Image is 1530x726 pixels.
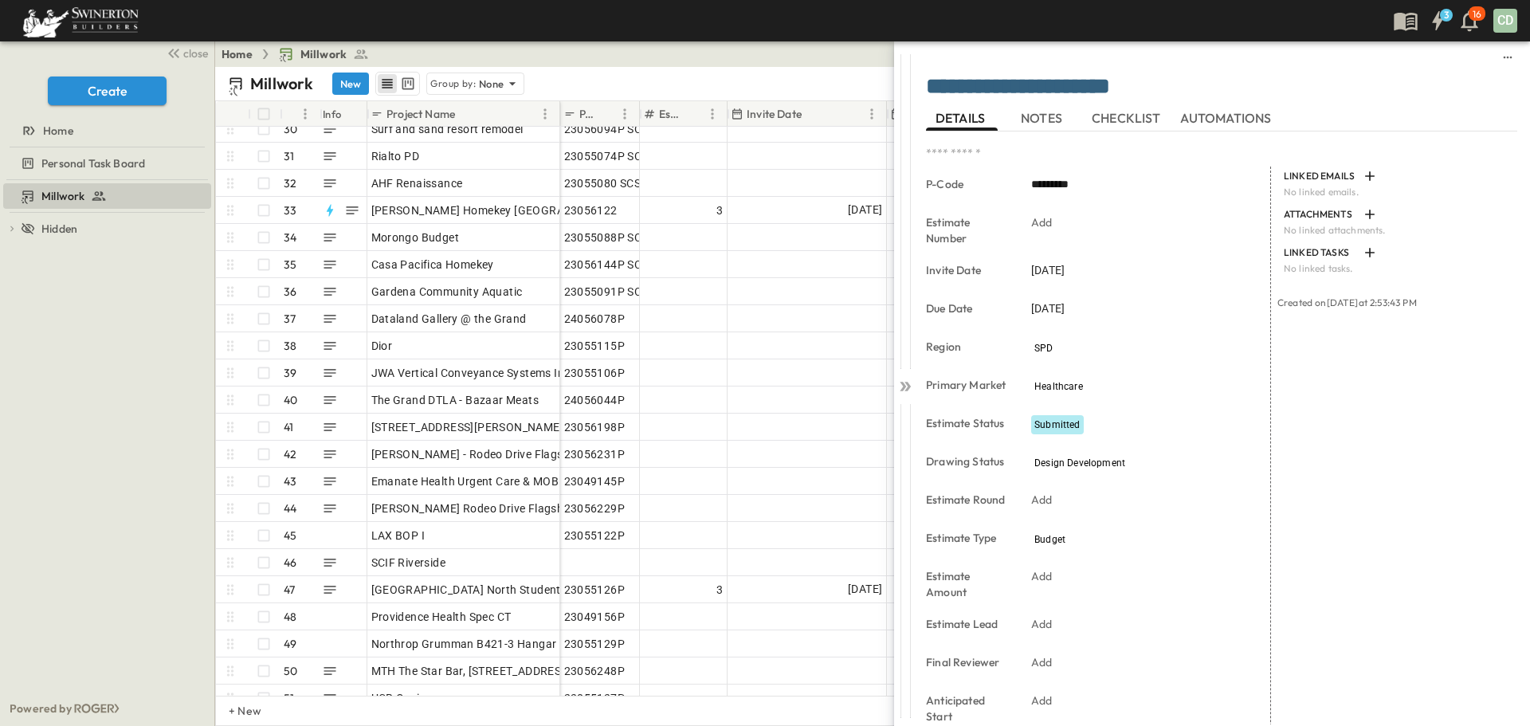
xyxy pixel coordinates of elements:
div: # [280,101,320,127]
span: UCR Oasis [371,690,426,706]
p: None [479,76,504,92]
p: No linked attachments. [1284,224,1508,237]
span: Dataland Gallery @ the Grand [371,311,527,327]
button: Sort [286,105,304,123]
span: 24056078P [564,311,626,327]
p: 46 [284,555,296,571]
span: 23056122 [564,202,618,218]
span: AHF Renaissance [371,175,463,191]
p: 42 [284,446,296,462]
button: Menu [703,104,722,124]
button: Create [48,77,167,105]
span: 23055088P SCSPMW [564,230,676,245]
span: Submitted [1034,419,1081,430]
span: 23056231P [564,446,626,462]
span: [PERSON_NAME] - Rodeo Drive Flagship Renovation [371,446,642,462]
span: Personal Task Board [41,155,145,171]
p: Estimate Status [926,415,1009,431]
div: Info [320,101,367,127]
p: 45 [284,528,296,544]
h6: 3 [1444,9,1449,22]
span: Budget [1034,534,1065,545]
p: LINKED EMAILS [1284,170,1357,182]
p: 51 [284,690,294,706]
p: Estimate Lead [926,616,1009,632]
p: 47 [284,582,295,598]
p: Estimate Number [659,106,682,122]
span: Casa Pacifica Homekey [371,257,494,273]
p: 31 [284,148,294,164]
p: Millwork [250,73,313,95]
p: Add [1031,568,1053,584]
p: Invite Date [926,262,1009,278]
span: 23056229P [564,500,626,516]
button: Menu [615,104,634,124]
p: 35 [284,257,296,273]
span: Rialto PD [371,148,420,164]
p: 43 [284,473,296,489]
p: ATTACHMENTS [1284,208,1357,221]
span: 23055074P SCSPMW [564,148,676,164]
p: Project Name [386,106,455,122]
p: P-Code [579,106,594,122]
button: Sort [685,105,703,123]
span: MTH The Star Bar, [STREET_ADDRESS] [371,663,572,679]
p: 44 [284,500,296,516]
button: kanban view [398,74,418,93]
button: row view [378,74,397,93]
p: 34 [284,230,296,245]
span: 23055115P [564,338,626,354]
span: AUTOMATIONS [1180,111,1275,125]
p: Add [1031,492,1053,508]
span: SPD [1034,343,1053,354]
button: New [332,73,369,95]
p: Estimate Type [926,530,1009,546]
span: Created on [DATE] at 2:53:43 PM [1277,296,1417,308]
div: table view [375,72,420,96]
span: Dior [371,338,393,354]
p: Add [1031,693,1053,708]
span: Surf and sand resort remodel [371,121,524,137]
p: LINKED TASKS [1284,246,1357,259]
p: Primary Market [926,377,1009,393]
p: Add [1031,214,1053,230]
span: 23055106P [564,365,626,381]
button: Menu [296,104,315,124]
p: Group by: [430,76,476,92]
p: 41 [284,419,293,435]
a: Home [222,46,253,62]
p: Add [1031,616,1053,632]
span: 23055126P [564,582,626,598]
span: Morongo Budget [371,230,460,245]
p: 33 [284,202,296,218]
span: CHECKLIST [1092,111,1164,125]
span: 23055137P [564,690,626,706]
img: 6c363589ada0b36f064d841b69d3a419a338230e66bb0a533688fa5cc3e9e735.png [19,4,142,37]
p: Estimate Amount [926,568,1009,600]
span: [PERSON_NAME] Rodeo Drive Flagship - Retail TI [371,500,625,516]
div: test [3,183,211,209]
span: [STREET_ADDRESS][PERSON_NAME] [371,419,564,435]
p: Estimate Number [926,214,1009,246]
p: P-Code [926,176,1009,192]
span: 23055080 SCSPMW [564,175,669,191]
p: 16 [1473,8,1481,21]
span: 23056248P [564,663,626,679]
span: The Grand DTLA - Bazaar Meats [371,392,539,408]
p: 38 [284,338,296,354]
span: NOTES [1021,111,1065,125]
p: Region [926,339,1009,355]
p: Final Reviewer [926,654,1009,670]
p: 48 [284,609,296,625]
span: [DATE] [1031,300,1065,316]
span: LAX BOP I [371,528,426,544]
p: + New [229,703,238,719]
p: 30 [284,121,297,137]
p: 32 [284,175,296,191]
nav: breadcrumbs [222,46,379,62]
p: Drawing Status [926,453,1009,469]
span: close [183,45,208,61]
span: Northrop Grumman B421-3 Hangar [371,636,557,652]
span: 23055129P [564,636,626,652]
p: No linked emails. [1284,186,1508,198]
